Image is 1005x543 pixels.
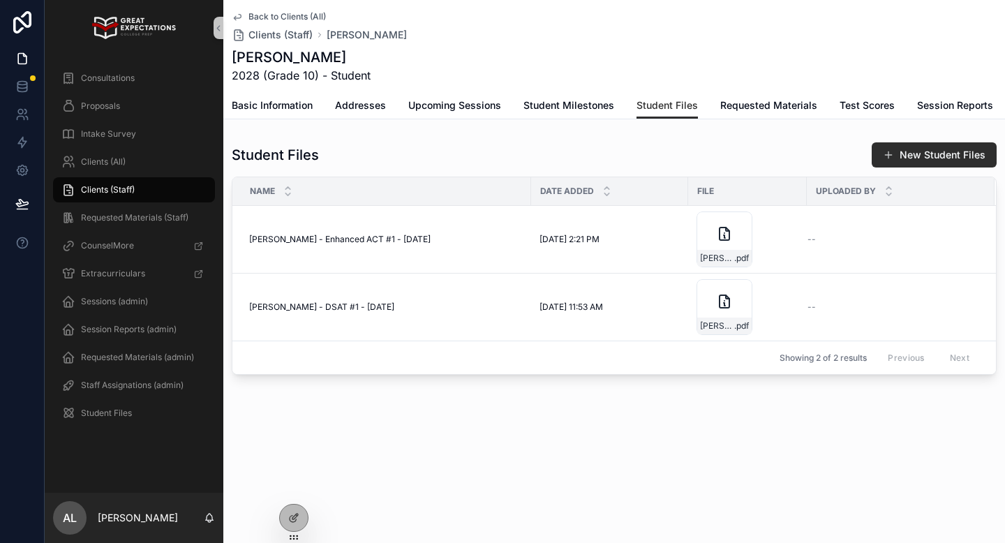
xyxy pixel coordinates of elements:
span: [DATE] 2:21 PM [539,234,600,245]
a: Extracurriculars [53,261,215,286]
p: [PERSON_NAME] [98,511,178,525]
span: Basic Information [232,98,313,112]
span: Student Files [81,408,132,419]
span: [PERSON_NAME] - DSAT #1 - [DATE] [249,302,394,313]
a: -- [807,302,978,313]
span: Sessions (admin) [81,296,148,307]
button: New Student Files [872,142,997,168]
span: -- [807,234,816,245]
h1: [PERSON_NAME] [232,47,371,67]
div: scrollable content [45,56,223,444]
a: Requested Materials (admin) [53,345,215,370]
a: Requested Materials [720,93,817,121]
a: [DATE] 2:21 PM [539,234,680,245]
a: Staff Assignations (admin) [53,373,215,398]
span: [PERSON_NAME] - Enhanced ACT #1 - [DATE] [249,234,431,245]
a: Intake Survey [53,121,215,147]
a: Session Reports (admin) [53,317,215,342]
span: Student Files [636,98,698,112]
a: Clients (Staff) [232,28,313,42]
span: Requested Materials [720,98,817,112]
span: Staff Assignations (admin) [81,380,184,391]
a: Student Files [636,93,698,119]
a: [PERSON_NAME] - Enhanced ACT #1 - [DATE] [249,234,523,245]
a: Clients (Staff) [53,177,215,202]
a: Addresses [335,93,386,121]
span: Student Milestones [523,98,614,112]
a: [PERSON_NAME]-Ring---Enhanced-ACT-#1---6.25.25.pdf [697,211,798,267]
span: Test Scores [840,98,895,112]
span: Requested Materials (Staff) [81,212,188,223]
a: Basic Information [232,93,313,121]
span: AL [63,509,77,526]
span: Session Reports [917,98,993,112]
a: [PERSON_NAME]-Ring---DSAT-#1---6.19.25.pdf [697,279,798,335]
span: Date Added [540,186,594,197]
a: Proposals [53,94,215,119]
span: Consultations [81,73,135,84]
span: Proposals [81,101,120,112]
span: Session Reports (admin) [81,324,177,335]
span: [PERSON_NAME]-Ring---DSAT-#1---6.19.25 [700,320,734,332]
span: [PERSON_NAME]-Ring---Enhanced-ACT-#1---6.25.25 [700,253,734,264]
span: Clients (Staff) [81,184,135,195]
span: File [697,186,714,197]
a: [DATE] 11:53 AM [539,302,680,313]
span: CounselMore [81,240,134,251]
span: Clients (All) [81,156,126,168]
a: Student Files [53,401,215,426]
a: Test Scores [840,93,895,121]
a: Sessions (admin) [53,289,215,314]
span: .pdf [734,320,749,332]
span: Intake Survey [81,128,136,140]
a: Session Reports [917,93,993,121]
h1: Student Files [232,145,319,165]
span: -- [807,302,816,313]
span: 2028 (Grade 10) - Student [232,67,371,84]
a: Back to Clients (All) [232,11,326,22]
a: -- [807,234,978,245]
a: [PERSON_NAME] [327,28,407,42]
a: [PERSON_NAME] - DSAT #1 - [DATE] [249,302,523,313]
span: Showing 2 of 2 results [780,352,867,364]
a: Requested Materials (Staff) [53,205,215,230]
span: Name [250,186,275,197]
a: CounselMore [53,233,215,258]
span: [DATE] 11:53 AM [539,302,603,313]
span: .pdf [734,253,749,264]
span: Clients (Staff) [248,28,313,42]
a: Student Milestones [523,93,614,121]
span: Uploaded By [816,186,876,197]
a: Consultations [53,66,215,91]
a: Clients (All) [53,149,215,174]
span: Addresses [335,98,386,112]
span: Upcoming Sessions [408,98,501,112]
a: Upcoming Sessions [408,93,501,121]
img: App logo [92,17,175,39]
span: Back to Clients (All) [248,11,326,22]
span: Requested Materials (admin) [81,352,194,363]
span: Extracurriculars [81,268,145,279]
